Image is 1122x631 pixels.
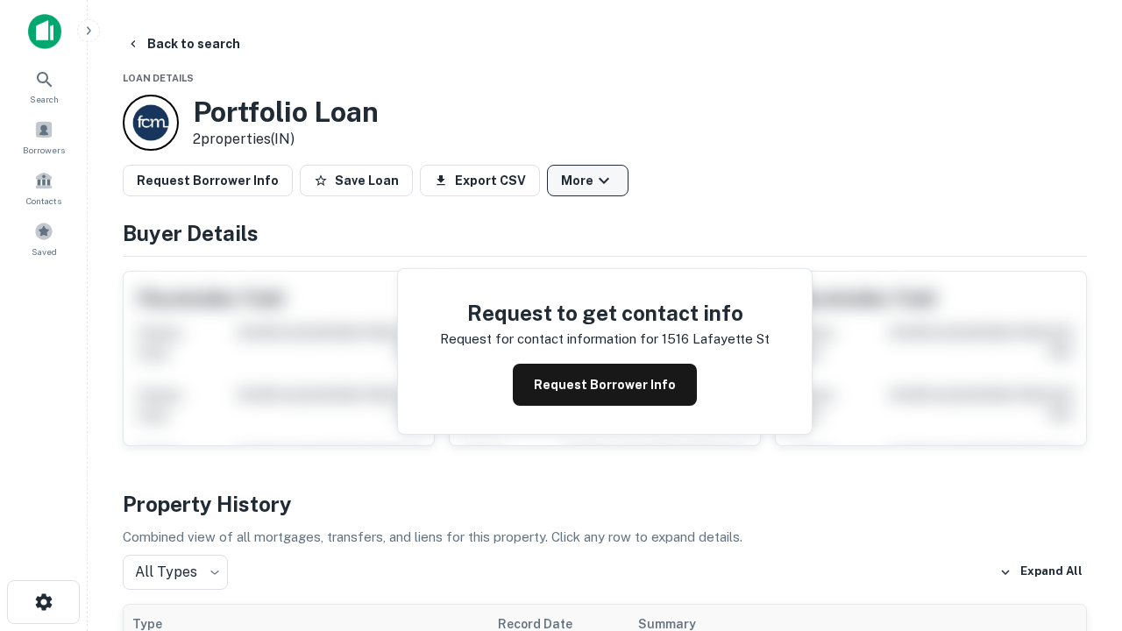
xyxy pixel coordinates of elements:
h3: Portfolio Loan [193,96,379,129]
button: Back to search [119,28,247,60]
button: Save Loan [300,165,413,196]
button: Request Borrower Info [513,364,697,406]
button: Export CSV [420,165,540,196]
p: Request for contact information for [440,329,658,350]
span: Search [30,92,59,106]
button: More [547,165,628,196]
span: Contacts [26,194,61,208]
a: Borrowers [5,113,82,160]
span: Borrowers [23,143,65,157]
iframe: Chat Widget [1034,491,1122,575]
a: Contacts [5,164,82,211]
a: Search [5,62,82,110]
button: Request Borrower Info [123,165,293,196]
div: All Types [123,555,228,590]
p: 2 properties (IN) [193,129,379,150]
p: 1516 lafayette st [662,329,770,350]
span: Saved [32,245,57,259]
button: Expand All [995,559,1087,585]
h4: Property History [123,488,1087,520]
h4: Buyer Details [123,217,1087,249]
span: Loan Details [123,73,194,83]
p: Combined view of all mortgages, transfers, and liens for this property. Click any row to expand d... [123,527,1087,548]
h4: Request to get contact info [440,297,770,329]
a: Saved [5,215,82,262]
img: capitalize-icon.png [28,14,61,49]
